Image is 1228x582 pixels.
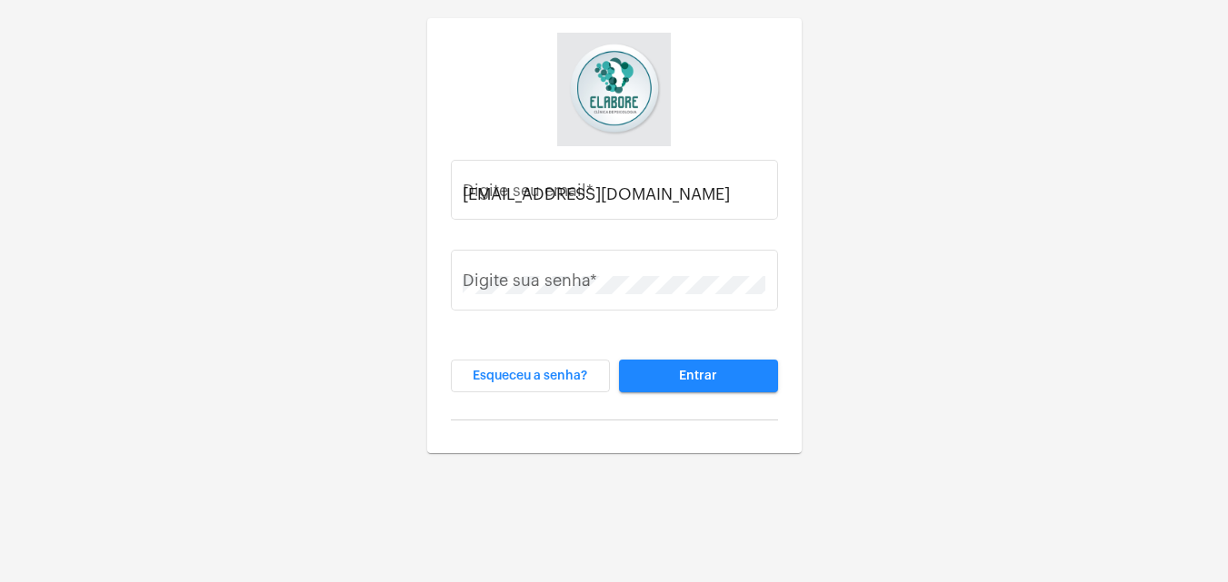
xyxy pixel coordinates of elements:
span: Esqueceu a senha? [473,370,587,382]
button: Entrar [619,360,778,392]
img: 4c6856f8-84c7-1050-da6c-cc5081a5dbaf.jpg [557,33,671,146]
span: Entrar [679,370,717,382]
input: Digite seu email [463,185,765,203]
button: Esqueceu a senha? [451,360,610,392]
